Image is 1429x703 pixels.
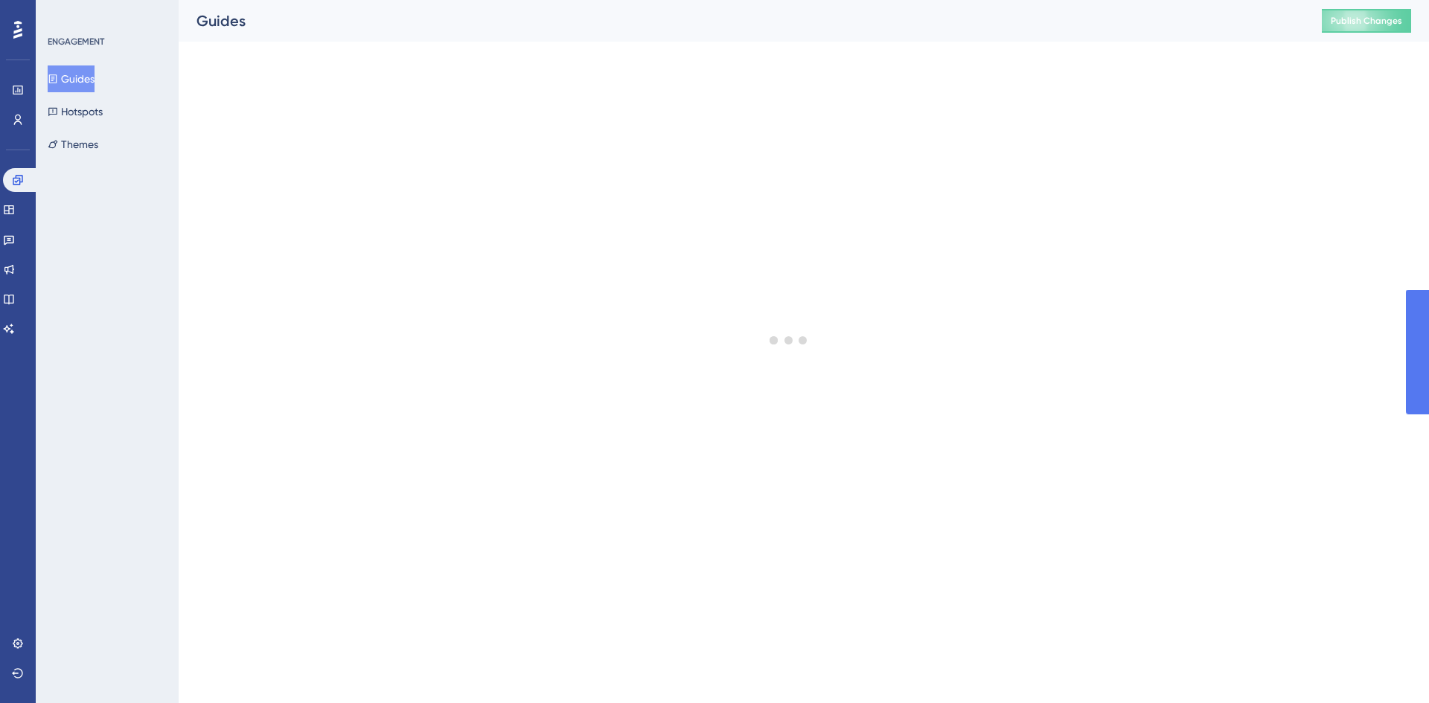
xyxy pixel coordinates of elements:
button: Hotspots [48,98,103,125]
button: Guides [48,65,95,92]
div: ENGAGEMENT [48,36,104,48]
span: Publish Changes [1331,15,1402,27]
div: Guides [196,10,1285,31]
button: Themes [48,131,98,158]
button: Publish Changes [1322,9,1411,33]
iframe: UserGuiding AI Assistant Launcher [1366,644,1411,689]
